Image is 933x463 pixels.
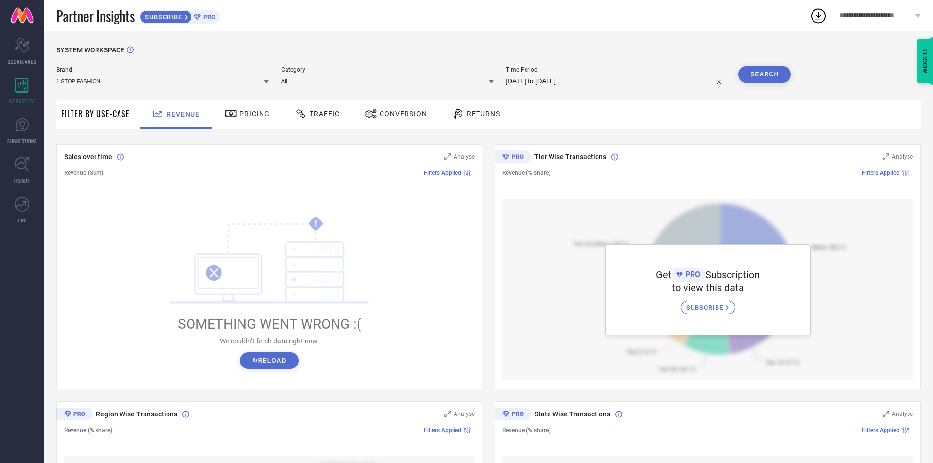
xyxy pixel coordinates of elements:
[705,269,760,281] span: Subscription
[56,6,135,26] span: Partner Insights
[167,110,200,118] span: Revenue
[64,170,103,176] span: Revenue (Sum)
[7,137,37,145] span: SUGGESTIONS
[424,427,461,434] span: Filters Applied
[656,269,671,281] span: Get
[883,411,889,417] svg: Zoom
[310,110,340,118] span: Traffic
[8,58,37,65] span: SCORECARDS
[495,408,531,422] div: Premium
[502,427,550,434] span: Revenue (% share)
[683,270,700,279] span: PRO
[140,8,220,24] a: SUBSCRIBEPRO
[444,153,451,160] svg: Zoom
[9,97,36,105] span: WORKSPACE
[281,66,494,73] span: Category
[506,75,726,87] input: Select time period
[201,13,215,21] span: PRO
[495,150,531,165] div: Premium
[672,282,744,293] span: to view this data
[534,153,606,161] span: Tier Wise Transactions
[892,153,913,160] span: Analyse
[686,304,726,311] span: SUBSCRIBE
[454,411,475,417] span: Analyse
[14,177,30,184] span: TRENDS
[911,427,913,434] span: |
[862,170,900,176] span: Filters Applied
[681,293,735,314] a: SUBSCRIBE
[467,110,500,118] span: Returns
[240,352,298,369] button: ↻Reload
[56,46,124,54] span: SYSTEM WORKSPACE
[61,108,130,120] span: Filter By Use-Case
[18,217,27,224] span: FWD
[424,170,461,176] span: Filters Applied
[64,153,112,161] span: Sales over time
[506,66,726,73] span: Time Period
[473,427,475,434] span: |
[178,316,361,332] span: SOMETHING WENT WRONG :(
[140,13,185,21] span: SUBSCRIBE
[239,110,270,118] span: Pricing
[64,427,112,434] span: Revenue (% share)
[220,337,319,345] span: We couldn’t fetch data right now.
[862,427,900,434] span: Filters Applied
[911,170,913,176] span: |
[738,66,791,83] button: Search
[473,170,475,176] span: |
[883,153,889,160] svg: Zoom
[444,411,451,417] svg: Zoom
[380,110,427,118] span: Conversion
[502,170,550,176] span: Revenue (% share)
[810,7,827,24] div: Open download list
[534,410,610,418] span: State Wise Transactions
[892,411,913,417] span: Analyse
[96,410,177,418] span: Region Wise Transactions
[56,66,269,73] span: Brand
[454,153,475,160] span: Analyse
[56,408,93,422] div: Premium
[315,218,317,229] tspan: !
